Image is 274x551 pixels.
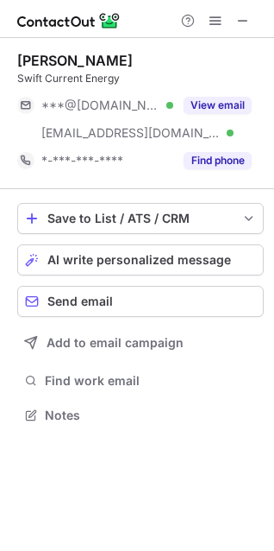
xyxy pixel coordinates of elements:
[17,52,133,69] div: [PERSON_NAME]
[41,98,160,113] span: ***@[DOMAIN_NAME]
[17,244,264,275] button: AI write personalized message
[17,203,264,234] button: save-profile-one-click
[45,408,257,423] span: Notes
[47,253,231,267] span: AI write personalized message
[17,327,264,358] button: Add to email campaign
[17,369,264,393] button: Find work email
[184,152,252,169] button: Reveal Button
[17,10,121,31] img: ContactOut v5.3.10
[184,97,252,114] button: Reveal Button
[17,286,264,317] button: Send email
[47,336,184,350] span: Add to email campaign
[47,294,113,308] span: Send email
[45,373,257,389] span: Find work email
[17,403,264,427] button: Notes
[47,212,234,225] div: Save to List / ATS / CRM
[41,125,221,141] span: [EMAIL_ADDRESS][DOMAIN_NAME]
[17,71,264,86] div: Swift Current Energy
